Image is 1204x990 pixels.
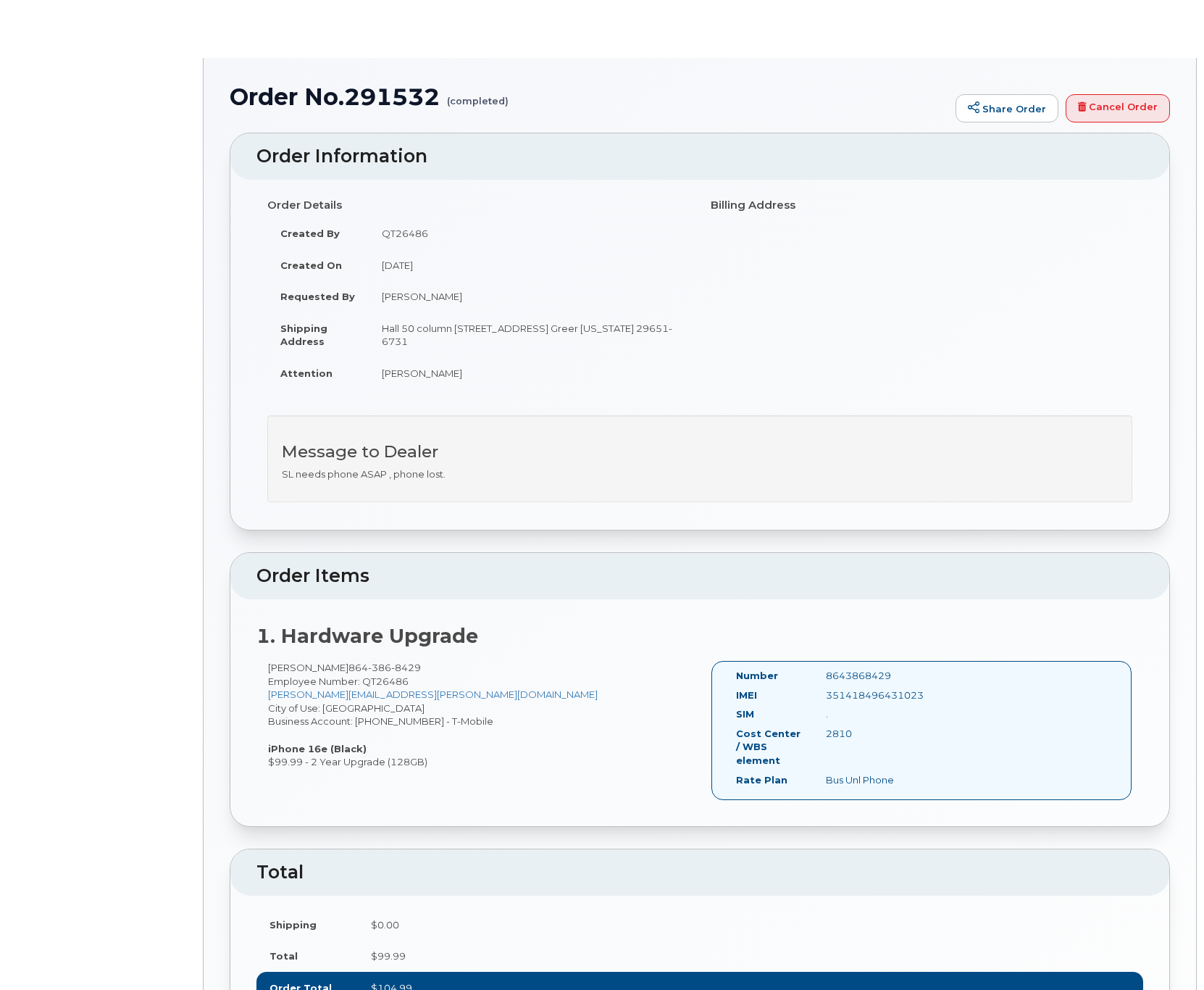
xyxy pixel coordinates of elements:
span: 8429 [391,662,421,673]
label: Total [269,949,298,963]
small: (completed) [447,84,509,107]
td: QT26486 [369,217,689,249]
div: 2810 [815,727,940,741]
label: Rate Plan [736,773,787,787]
strong: 1. Hardware Upgrade [256,624,478,648]
strong: Requested By [280,291,355,302]
div: [PERSON_NAME] City of Use: [GEOGRAPHIC_DATA] Business Account: [PHONE_NUMBER] - T-Mobile $99.99 -... [256,661,700,769]
td: [PERSON_NAME] [369,280,689,312]
label: Shipping [269,918,317,932]
td: [DATE] [369,249,689,281]
label: SIM [736,707,754,721]
strong: Created On [280,259,342,271]
h3: Message to Dealer [282,443,1118,461]
a: Cancel Order [1066,94,1170,123]
span: 864 [348,662,421,673]
td: [PERSON_NAME] [369,357,689,389]
h4: Order Details [267,199,689,212]
h4: Billing Address [711,199,1132,212]
h1: Order No.291532 [230,84,948,109]
span: Employee Number: QT26486 [268,675,409,687]
label: Cost Center / WBS element [736,727,804,768]
strong: Shipping Address [280,323,327,348]
label: Number [736,669,778,683]
label: IMEI [736,689,757,702]
td: Hall 50 column [STREET_ADDRESS] Greer [US_STATE] 29651-6731 [369,312,689,357]
h2: Total [256,862,1143,883]
div: . [815,707,940,721]
h2: Order Items [256,566,1143,586]
div: Bus Unl Phone [815,773,940,787]
a: Share Order [956,94,1058,123]
div: 351418496431023 [815,689,940,702]
span: 386 [368,662,391,673]
span: $99.99 [371,950,406,962]
div: 8643868429 [815,669,940,683]
strong: Created By [280,228,340,239]
strong: Attention [280,367,333,379]
strong: iPhone 16e (Black) [268,743,367,754]
a: [PERSON_NAME][EMAIL_ADDRESS][PERSON_NAME][DOMAIN_NAME] [268,689,598,700]
h2: Order Information [256,146,1143,167]
p: SL needs phone ASAP , phone lost. [282,467,1118,481]
span: $0.00 [371,919,399,931]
